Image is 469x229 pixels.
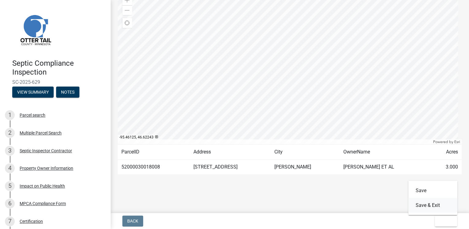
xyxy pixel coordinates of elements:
[20,113,45,117] div: Parcel search
[408,198,457,212] button: Save & Exit
[5,216,15,226] div: 7
[56,87,79,98] button: Notes
[118,145,190,160] td: ParcelID
[20,149,72,153] div: Septic Inspector Contractor
[190,160,270,175] td: [STREET_ADDRESS]
[5,199,15,208] div: 6
[435,215,457,227] button: Exit
[12,59,105,77] h4: Septic Compliance Inspection
[20,219,43,223] div: Certification
[122,18,132,28] div: Find my location
[270,145,340,160] td: City
[122,215,143,227] button: Back
[340,160,431,175] td: [PERSON_NAME] ET AL
[431,145,462,160] td: Acres
[408,180,457,215] div: Exit
[190,145,270,160] td: Address
[12,6,58,52] img: Otter Tail County, Minnesota
[118,160,190,175] td: 52000030018008
[20,201,66,206] div: MPCA Compliance Form
[20,131,62,135] div: Multiple Parcel Search
[454,140,460,144] a: Esri
[432,139,462,144] div: Powered by
[340,145,431,160] td: OwnerName
[270,160,340,175] td: [PERSON_NAME]
[5,146,15,156] div: 3
[408,183,457,198] button: Save
[440,219,448,223] span: Exit
[12,90,54,95] wm-modal-confirm: Summary
[20,166,73,170] div: Property Owner Information
[12,79,98,85] span: SC-2025-629
[5,128,15,138] div: 2
[5,181,15,191] div: 5
[20,184,65,188] div: Impact on Public Health
[56,90,79,95] wm-modal-confirm: Notes
[5,163,15,173] div: 4
[127,219,138,223] span: Back
[12,87,54,98] button: View Summary
[122,5,132,15] div: Zoom out
[5,110,15,120] div: 1
[431,160,462,175] td: 3.000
